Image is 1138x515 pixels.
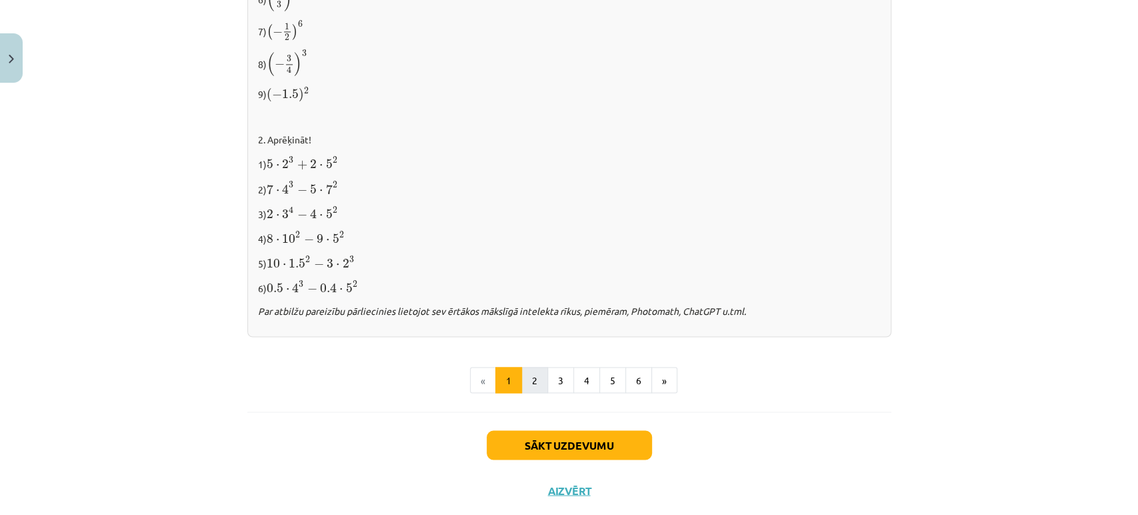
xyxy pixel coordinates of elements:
span: 3 [282,209,289,219]
span: 4 [289,206,293,213]
span: 4 [310,209,317,219]
span: ⋅ [326,239,329,243]
span: ( [267,24,273,40]
span: 5 [267,159,273,169]
span: 3 [299,281,303,288]
span: + [297,160,307,169]
i: Par atbilžu pareizību pārliecinies lietojot sev ērtākos mākslīgā intelekta rīkus, piemēram, Photo... [258,305,746,317]
span: 4 [292,283,299,293]
span: − [275,59,285,69]
button: 5 [599,367,626,394]
span: − [297,185,307,195]
span: 5 [310,185,317,194]
button: Aizvērt [544,484,595,497]
span: 3 [277,1,281,8]
span: 3 [289,157,293,163]
span: − [272,90,282,99]
span: ⋅ [339,288,343,292]
nav: Page navigation example [247,367,891,394]
button: Sākt uzdevumu [487,430,652,460]
span: 2 [353,281,357,288]
span: 2 [310,159,317,169]
span: 2 [285,34,289,41]
button: 2 [521,367,548,394]
span: ⋅ [276,214,279,218]
span: 3 [287,55,291,62]
p: 3) [258,205,881,221]
span: 2 [305,256,310,263]
p: 8) [258,49,881,77]
span: 5 [346,284,353,293]
p: 5) [258,254,881,271]
span: 1 [285,23,289,30]
span: 1.5 [282,89,299,99]
p: 9) [258,85,881,103]
span: 10 [282,234,295,243]
button: 1 [495,367,522,394]
span: − [297,210,307,219]
span: ( [267,52,275,76]
span: 0.5 [267,284,283,293]
span: 4 [282,184,289,194]
span: ⋅ [276,189,279,193]
span: 2 [295,231,300,238]
span: ⋅ [283,264,286,268]
span: 2 [333,207,337,213]
button: 3 [547,367,574,394]
span: ⋅ [336,264,339,268]
span: 5 [326,209,333,219]
span: − [314,260,324,269]
span: ( [267,88,272,102]
span: 7 [267,184,273,194]
span: 5 [333,234,339,243]
span: − [273,27,283,37]
span: 2 [267,209,273,219]
span: ⋅ [276,164,279,168]
span: 2 [333,181,337,188]
span: − [307,284,317,294]
span: 5 [326,159,333,169]
span: ⋅ [276,239,279,243]
span: ) [292,24,298,40]
span: 4 [287,66,291,73]
span: 9 [317,234,323,243]
span: 3 [349,256,354,263]
span: 2 [343,259,349,268]
span: 1.5 [289,259,305,268]
span: ) [299,88,304,102]
span: 7 [326,184,333,194]
span: 2 [304,87,309,94]
span: ⋅ [319,164,323,168]
span: ) [294,52,302,76]
p: 4) [258,229,881,246]
span: 2 [282,159,289,169]
span: 2 [339,231,344,238]
span: 3 [302,50,307,57]
span: 8 [267,234,273,243]
p: 6) [258,279,881,296]
p: 2) [258,180,881,197]
span: ⋅ [286,288,289,292]
p: 2. Aprēķināt! [258,133,881,147]
span: 3 [289,181,293,188]
span: 3 [327,259,333,268]
span: ⋅ [319,214,323,218]
img: icon-close-lesson-0947bae3869378f0d4975bcd49f059093ad1ed9edebbc8119c70593378902aed.svg [9,55,14,63]
button: 6 [625,367,652,394]
span: 6 [298,21,303,27]
button: 4 [573,367,600,394]
span: 10 [267,259,280,268]
span: − [304,235,314,244]
p: 1) [258,155,881,171]
span: 0.4 [320,283,337,293]
span: ⋅ [319,189,323,193]
button: » [651,367,677,394]
span: 2 [333,157,337,163]
p: 7) [258,20,881,41]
